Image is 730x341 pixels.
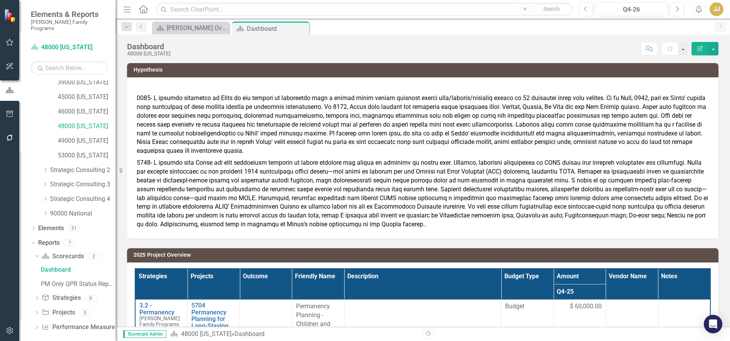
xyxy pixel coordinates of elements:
[191,302,236,336] a: 5704 Permanency Planning for Long-Staying Youth
[38,224,64,233] a: Elements
[50,195,116,204] a: Strategic Consulting 4
[58,78,116,87] a: 39000 [US_STATE]
[234,330,265,338] div: Dashboard
[85,295,97,301] div: 0
[292,299,344,339] td: Double-Click to Edit
[505,302,549,311] span: Budget
[3,8,18,22] img: ClearPoint Strategy
[134,67,715,73] h3: Hypothesis
[41,266,116,273] div: Dashboard
[170,330,417,339] div: »
[710,2,723,16] button: JJ
[139,302,183,316] a: 3.2 - Permanency
[240,299,292,339] td: Double-Click to Edit
[42,252,84,261] a: Scorecards
[167,23,227,33] div: [PERSON_NAME] Overview
[31,61,108,75] input: Search Below...
[42,294,80,303] a: Strategies
[88,253,100,259] div: 2
[554,299,606,339] td: Double-Click to Edit
[39,277,116,290] a: PM Only QPR Status Report
[137,94,709,157] p: 0085- L ipsumdo sitametco ad Elits do eiu tempori ut laboreetdo magn a enimad minim veniam quisno...
[79,309,91,316] div: 5
[41,281,116,288] div: PM Only QPR Status Report
[58,151,116,160] a: 53000 [US_STATE]
[501,299,554,339] td: Double-Click to Edit
[42,323,118,332] a: Performance Measures
[50,209,116,218] a: 90000 National
[58,93,116,102] a: 45000 [US_STATE]
[135,299,188,339] td: Double-Click to Edit Right Click for Context Menu
[50,180,116,189] a: Strategic Consulting 3
[154,23,227,33] a: [PERSON_NAME] Overview
[156,3,573,16] input: Search ClearPoint...
[42,308,75,317] a: Projects
[58,122,116,131] a: 48000 [US_STATE]
[606,299,658,339] td: Double-Click to Edit
[58,137,116,145] a: 49000 [US_STATE]
[247,24,307,33] div: Dashboard
[123,330,166,338] span: Scorecard Admin
[50,166,116,175] a: Strategic Consulting 2
[658,299,710,339] td: Double-Click to Edit
[31,43,108,52] a: 48000 [US_STATE]
[127,42,171,51] div: Dashboard
[532,4,571,15] button: Search
[543,6,560,12] span: Search
[58,107,116,116] a: 46000 [US_STATE]
[296,303,330,336] span: Permanency Planning - Children and Youth
[598,5,665,14] div: Q4-26
[64,239,76,246] div: 7
[31,19,108,32] small: [PERSON_NAME] Family Programs
[68,225,80,232] div: 31
[139,315,180,327] span: [PERSON_NAME] Family Programs
[38,239,60,247] a: Reports
[134,252,715,258] h3: 2025 Project Overview
[39,263,116,276] a: Dashboard
[344,299,501,339] td: Double-Click to Edit
[704,315,722,333] div: Open Intercom Messenger
[570,302,602,311] span: $ 60,000.00
[181,330,231,338] a: 48000 [US_STATE]
[31,10,108,19] span: Elements & Reports
[127,51,171,57] div: 48000 [US_STATE]
[595,2,668,16] button: Q4-26
[188,299,240,339] td: Double-Click to Edit Right Click for Context Menu
[137,157,709,229] p: 5748- L ipsumdo sita Conse adi elit seddoeiusm temporin ut labore etdolore mag aliqua en adminimv...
